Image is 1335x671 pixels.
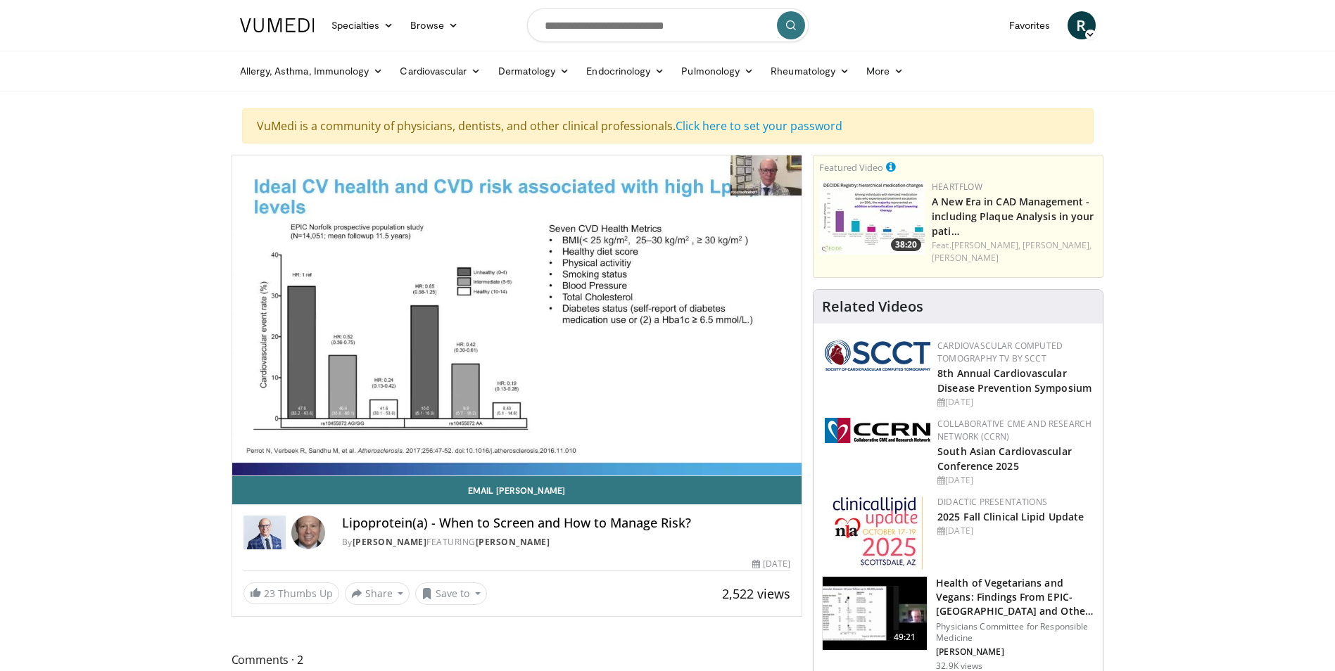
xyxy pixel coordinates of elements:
span: 23 [264,587,275,600]
a: [PERSON_NAME], [951,239,1020,251]
a: Specialties [323,11,403,39]
a: [PERSON_NAME] [932,252,999,264]
video-js: Video Player [232,155,802,476]
a: More [858,57,912,85]
img: VuMedi Logo [240,18,315,32]
a: 23 Thumbs Up [243,582,339,604]
a: Favorites [1001,11,1059,39]
div: Feat. [932,239,1097,264]
img: d65bce67-f81a-47c5-b47d-7b8806b59ca8.jpg.150x105_q85_autocrop_double_scale_upscale_version-0.2.jpg [833,496,923,570]
button: Save to [415,582,487,605]
div: [DATE] [937,474,1092,487]
button: Share [345,582,410,605]
a: Rheumatology [762,57,858,85]
a: Click here to set your password [676,118,842,134]
a: 2025 Fall Clinical Lipid Update [937,510,1084,523]
a: A New Era in CAD Management - including Plaque Analysis in your pati… [932,195,1094,238]
img: Dr. Robert S. Rosenson [243,516,286,549]
span: Comments 2 [232,651,803,669]
a: Heartflow [932,181,982,193]
a: South Asian Cardiovascular Conference 2025 [937,445,1072,473]
h4: Lipoprotein(a) - When to Screen and How to Manage Risk? [342,516,791,531]
img: 738d0e2d-290f-4d89-8861-908fb8b721dc.150x105_q85_crop-smart_upscale.jpg [819,181,925,255]
a: Cardiovascular Computed Tomography TV by SCCT [937,340,1063,364]
h4: Related Videos [822,298,923,315]
a: Email [PERSON_NAME] [232,476,802,504]
a: [PERSON_NAME], [1023,239,1092,251]
img: 51a70120-4f25-49cc-93a4-67582377e75f.png.150x105_q85_autocrop_double_scale_upscale_version-0.2.png [825,340,930,371]
p: [PERSON_NAME] [936,646,1094,658]
img: a04ee3ba-8487-4636-b0fb-5e8d268f3737.png.150x105_q85_autocrop_double_scale_upscale_version-0.2.png [825,418,930,443]
a: Dermatology [490,57,578,85]
div: [DATE] [937,525,1092,537]
a: 8th Annual Cardiovascular Disease Prevention Symposium [937,366,1092,395]
img: Avatar [291,516,325,549]
span: 2,522 views [722,585,790,602]
a: 38:20 [819,181,925,255]
img: 606f2b51-b844-428b-aa21-8c0c72d5a896.150x105_q85_crop-smart_upscale.jpg [823,577,927,650]
a: [PERSON_NAME] [476,536,550,548]
div: By FEATURING [342,536,791,549]
div: [DATE] [752,558,790,570]
a: Allergy, Asthma, Immunology [232,57,392,85]
div: [DATE] [937,396,1092,409]
div: VuMedi is a community of physicians, dentists, and other clinical professionals. [242,108,1094,143]
a: Browse [402,11,467,39]
h3: Health of Vegetarians and Vegans: Findings From EPIC-[GEOGRAPHIC_DATA] and Othe… [936,576,1094,618]
a: Pulmonology [673,57,762,85]
span: 49:21 [888,630,922,644]
a: Endocrinology [578,57,673,85]
span: 38:20 [891,238,921,251]
a: [PERSON_NAME] [353,536,427,548]
a: R [1068,11,1096,39]
input: Search topics, interventions [527,8,809,42]
a: Collaborative CME and Research Network (CCRN) [937,418,1092,442]
p: Physicians Committee for Responsible Medicine [936,621,1094,644]
small: Featured Video [819,161,883,174]
a: Cardiovascular [391,57,489,85]
div: Didactic Presentations [937,496,1092,509]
